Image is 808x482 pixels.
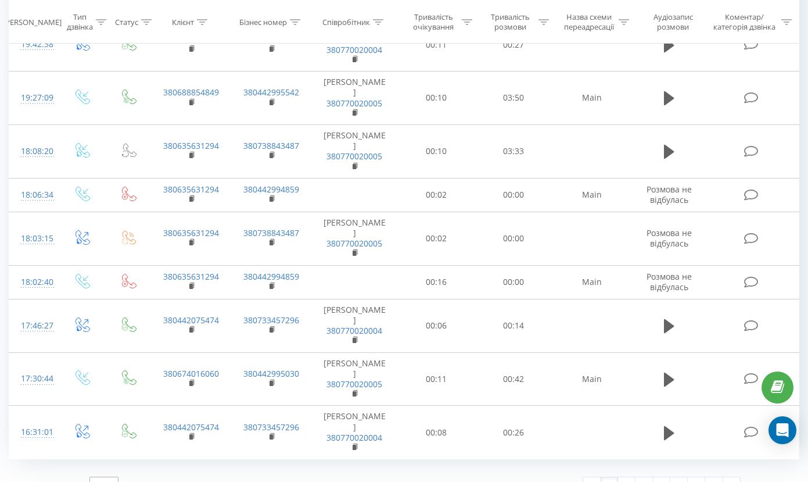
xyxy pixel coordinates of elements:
div: Тривалість очікування [408,12,459,32]
td: 00:08 [398,406,475,459]
div: [PERSON_NAME] [3,17,62,27]
td: 00:14 [475,299,552,352]
div: 18:06:34 [21,184,46,206]
td: Main [552,178,632,212]
a: 380770020005 [326,98,382,109]
td: 03:50 [475,72,552,125]
a: 380674016060 [163,368,219,379]
td: 00:00 [475,212,552,265]
a: 380635631294 [163,184,219,195]
td: 00:27 [475,18,552,72]
td: [PERSON_NAME] [311,299,398,352]
span: Розмова не відбулась [647,227,692,249]
a: 380979532986 [163,34,219,45]
div: Аудіозапис розмови [642,12,703,32]
a: 380770020004 [326,44,382,55]
td: 03:33 [475,124,552,178]
a: 380442995542 [243,87,299,98]
div: Назва схеми переадресації [562,12,616,32]
td: [PERSON_NAME] [311,406,398,459]
td: 00:11 [398,352,475,406]
div: Статус [115,17,138,27]
td: [PERSON_NAME] [311,18,398,72]
td: 00:00 [475,178,552,212]
td: Main [552,352,632,406]
td: 00:26 [475,406,552,459]
td: 00:11 [398,18,475,72]
a: 380733457296 [243,34,299,45]
div: 17:46:27 [21,315,46,337]
span: Розмова не відбулась [647,271,692,292]
a: 380442075474 [163,315,219,326]
td: 00:06 [398,299,475,352]
div: 19:27:09 [21,87,46,109]
td: 00:42 [475,352,552,406]
td: 00:00 [475,265,552,299]
a: 380770020005 [326,379,382,390]
td: [PERSON_NAME] [311,72,398,125]
td: 00:02 [398,178,475,212]
td: [PERSON_NAME] [311,212,398,265]
div: 19:42:38 [21,33,46,56]
a: 380733457296 [243,315,299,326]
a: 380733457296 [243,422,299,433]
div: Тип дзвінка [67,12,93,32]
a: 380442075474 [163,422,219,433]
td: Main [552,265,632,299]
div: Клієнт [172,17,194,27]
a: 380770020005 [326,238,382,249]
span: Розмова не відбулась [647,184,692,205]
a: 380688854849 [163,87,219,98]
td: 00:10 [398,124,475,178]
div: 17:30:44 [21,367,46,390]
a: 380635631294 [163,227,219,238]
td: Main [552,72,632,125]
a: 380442995030 [243,368,299,379]
a: 380770020004 [326,432,382,443]
a: 380442994859 [243,271,299,282]
div: 18:03:15 [21,227,46,250]
td: [PERSON_NAME] [311,124,398,178]
a: 380635631294 [163,140,219,151]
div: Бізнес номер [239,17,287,27]
div: Коментар/категорія дзвінка [710,12,778,32]
a: 380770020004 [326,325,382,336]
div: Open Intercom Messenger [769,416,796,444]
td: 00:10 [398,72,475,125]
a: 380635631294 [163,271,219,282]
div: 18:08:20 [21,140,46,163]
div: 16:31:01 [21,421,46,444]
a: 380442994859 [243,184,299,195]
a: 380738843487 [243,227,299,238]
a: 380770020005 [326,151,382,162]
td: 00:16 [398,265,475,299]
td: [PERSON_NAME] [311,352,398,406]
div: Співробітник [322,17,370,27]
td: 00:02 [398,212,475,265]
div: Тривалість розмови [485,12,536,32]
a: 380738843487 [243,140,299,151]
div: 18:02:40 [21,271,46,294]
